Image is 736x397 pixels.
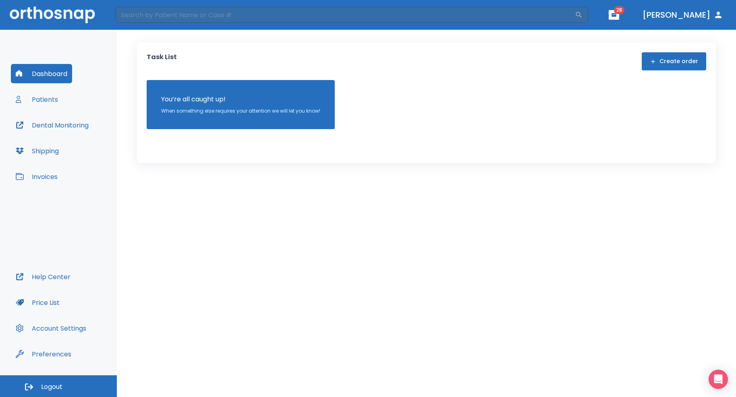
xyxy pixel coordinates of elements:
[11,141,64,160] button: Shipping
[11,267,75,286] button: Help Center
[11,344,76,364] button: Preferences
[41,383,62,391] span: Logout
[709,370,728,389] div: Open Intercom Messenger
[161,107,320,115] p: When something else requires your attention we will let you know!
[639,8,726,22] button: [PERSON_NAME]
[11,90,63,109] button: Patients
[642,52,706,70] button: Create order
[161,95,320,104] p: You’re all caught up!
[11,115,93,135] button: Dental Monitoring
[115,7,575,23] input: Search by Patient Name or Case #
[11,319,91,338] button: Account Settings
[11,293,64,312] button: Price List
[11,167,62,186] button: Invoices
[10,6,95,23] img: Orthosnap
[11,64,72,83] button: Dashboard
[614,6,624,14] span: 28
[147,52,177,70] p: Task List
[70,350,77,358] div: Tooltip anchor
